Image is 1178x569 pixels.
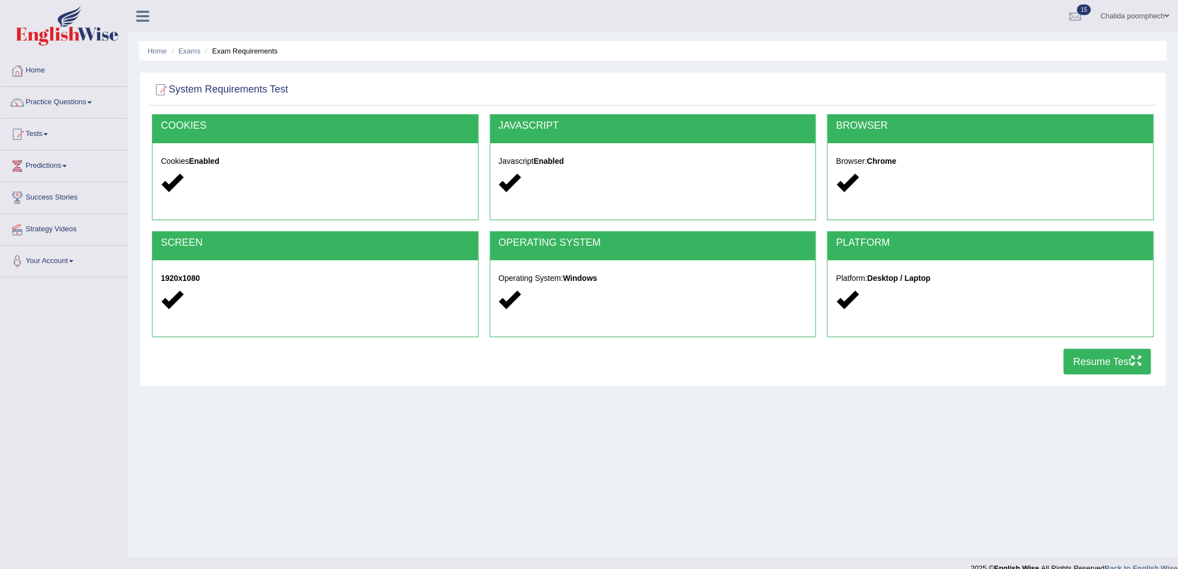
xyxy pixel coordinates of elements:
[203,46,278,56] li: Exam Requirements
[563,274,597,283] strong: Windows
[161,274,200,283] strong: 1920x1080
[499,157,808,166] h5: Javascript
[867,274,931,283] strong: Desktop / Laptop
[148,47,167,55] a: Home
[499,274,808,283] h5: Operating System:
[836,274,1145,283] h5: Platform:
[499,237,808,249] h2: OPERATING SYSTEM
[1,119,127,147] a: Tests
[1077,4,1091,15] span: 15
[1,150,127,178] a: Predictions
[161,157,470,166] h5: Cookies
[189,157,219,166] strong: Enabled
[836,237,1145,249] h2: PLATFORM
[836,120,1145,132] h2: BROWSER
[836,157,1145,166] h5: Browser:
[161,237,470,249] h2: SCREEN
[1,214,127,242] a: Strategy Videos
[1,87,127,115] a: Practice Questions
[1,182,127,210] a: Success Stories
[152,81,288,98] h2: System Requirements Test
[534,157,564,166] strong: Enabled
[1,246,127,274] a: Your Account
[161,120,470,132] h2: COOKIES
[867,157,897,166] strong: Chrome
[179,47,201,55] a: Exams
[499,120,808,132] h2: JAVASCRIPT
[1064,349,1151,375] button: Resume Test
[1,55,127,83] a: Home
